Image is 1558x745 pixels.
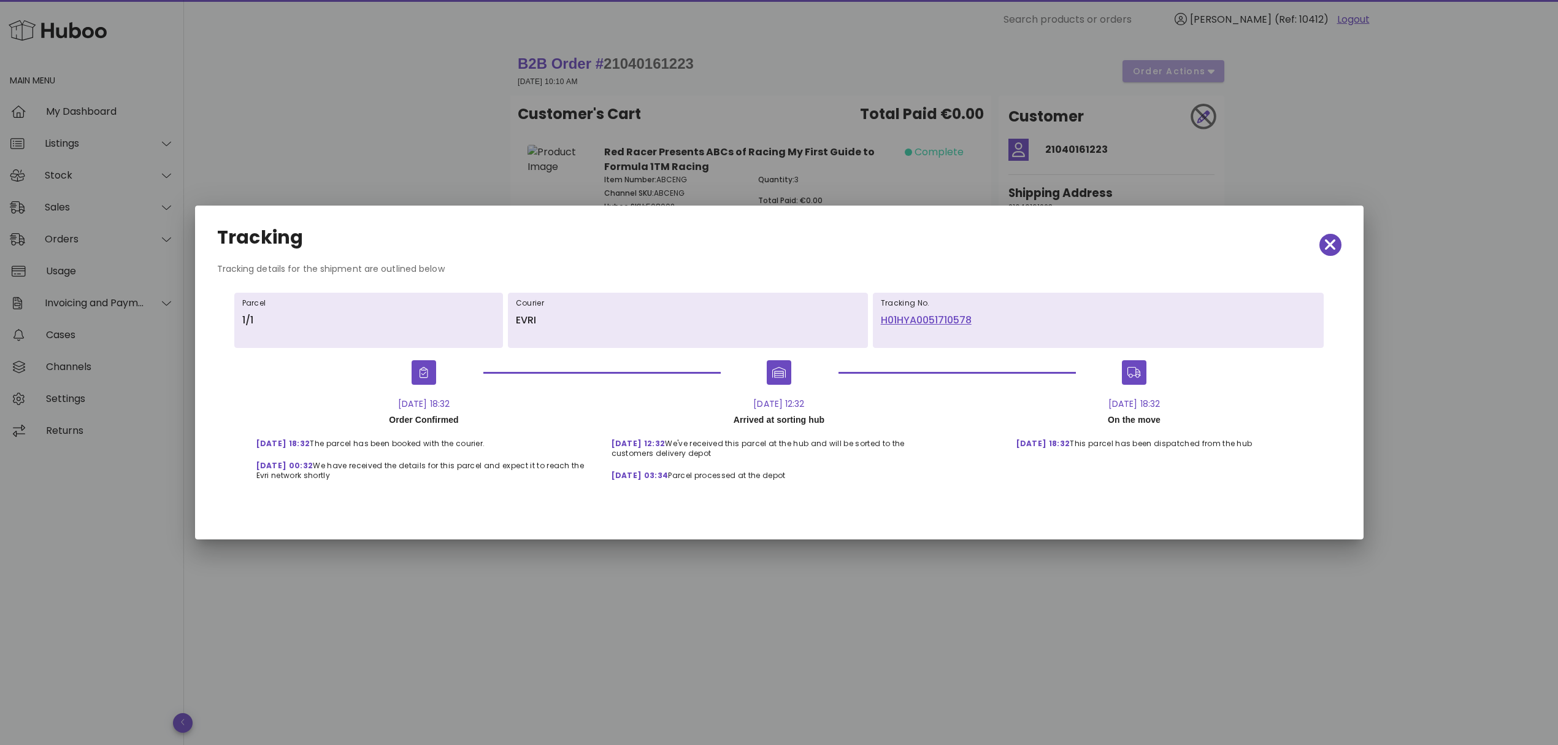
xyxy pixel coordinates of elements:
h6: Courier [516,298,860,308]
div: This parcel has been dispatched from the hub [1007,429,1262,451]
div: [DATE] 12:32 [602,397,957,411]
h2: Tracking [217,228,304,247]
span: [DATE] 00:32 [256,460,313,471]
p: EVRI [516,313,860,328]
a: H01HYA0051710578 [881,313,1316,328]
div: On the move [1007,411,1262,429]
h6: Tracking No. [881,298,1316,308]
div: Tracking details for the shipment are outlined below [207,262,1351,285]
span: [DATE] 12:32 [612,438,666,449]
span: [DATE] 18:32 [1016,438,1070,449]
div: [DATE] 18:32 [1007,397,1262,411]
div: Parcel processed at the depot [602,461,957,483]
div: We've received this parcel at the hub and will be sorted to the customers delivery depot [602,429,957,461]
p: 1/1 [242,313,495,328]
div: We have received the details for this parcel and expect it to reach the Evri network shortly [247,451,602,483]
span: [DATE] 18:32 [256,438,310,449]
span: [DATE] 03:34 [612,470,669,481]
div: Order Confirmed [247,411,602,429]
div: Arrived at sorting hub [602,411,957,429]
h6: Parcel [242,298,495,308]
div: [DATE] 18:32 [247,397,602,411]
div: The parcel has been booked with the courier. [247,429,602,451]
